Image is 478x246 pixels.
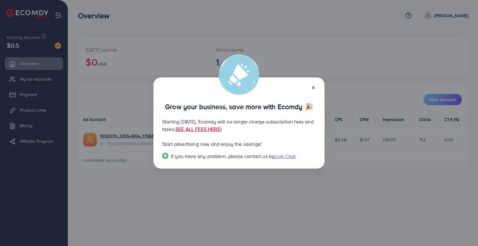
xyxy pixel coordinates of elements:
p: Start advertising now and enjoy the savings! [162,140,316,148]
p: Grow your business, save more with Ecomdy 🎉 [162,103,316,110]
img: alert [219,54,259,95]
img: Popup guide [162,153,168,159]
p: Starting [DATE], Ecomdy will no longer charge subscription fees and taxes. [162,118,316,133]
span: If you have any problem, please contact us by [171,153,274,160]
iframe: Chat [452,218,473,241]
a: SEE ALL FEES HERE! [176,126,222,132]
span: Live Chat [274,153,296,160]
